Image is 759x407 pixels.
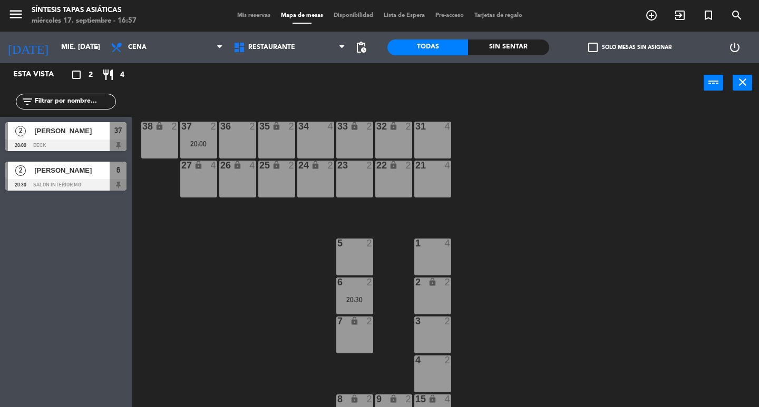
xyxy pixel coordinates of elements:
[34,125,110,136] span: [PERSON_NAME]
[367,239,373,248] div: 2
[415,316,416,326] div: 3
[232,13,276,18] span: Mis reservas
[445,355,451,365] div: 2
[90,41,103,54] i: arrow_drop_down
[707,76,720,88] i: power_input
[34,165,110,176] span: [PERSON_NAME]
[415,239,416,248] div: 1
[350,316,359,325] i: lock
[445,316,451,326] div: 2
[21,95,34,108] i: filter_list
[259,122,260,131] div: 35
[128,44,147,51] span: Cena
[337,316,338,326] div: 7
[337,394,338,404] div: 8
[272,161,281,170] i: lock
[15,165,26,176] span: 2
[89,69,93,81] span: 2
[311,161,320,170] i: lock
[445,239,451,248] div: 4
[70,68,83,81] i: crop_square
[468,39,549,55] div: Sin sentar
[702,9,715,22] i: turned_in_not
[337,277,338,287] div: 6
[428,394,437,403] i: lock
[172,122,178,131] div: 2
[120,69,124,81] span: 4
[367,122,373,131] div: 2
[220,122,221,131] div: 36
[389,394,398,403] i: lock
[731,9,743,22] i: search
[250,122,256,131] div: 2
[289,161,295,170] div: 2
[733,75,752,91] button: close
[428,277,437,286] i: lock
[406,122,412,131] div: 2
[276,13,328,18] span: Mapa de mesas
[355,41,367,54] span: pending_actions
[32,16,137,26] div: miércoles 17. septiembre - 16:57
[645,9,658,22] i: add_circle_outline
[328,161,334,170] div: 2
[350,122,359,131] i: lock
[181,161,182,170] div: 27
[406,394,412,404] div: 2
[376,394,377,404] div: 9
[389,122,398,131] i: lock
[415,355,416,365] div: 4
[233,161,242,170] i: lock
[415,277,416,287] div: 2
[367,394,373,404] div: 2
[588,43,672,52] label: Solo mesas sin asignar
[445,394,451,404] div: 4
[248,44,295,51] span: RESTAURANTE
[34,96,115,107] input: Filtrar por nombre...
[445,122,451,131] div: 4
[469,13,528,18] span: Tarjetas de regalo
[289,122,295,131] div: 2
[142,122,143,131] div: 38
[8,6,24,22] i: menu
[728,41,741,54] i: power_settings_new
[389,161,398,170] i: lock
[272,122,281,131] i: lock
[387,39,468,55] div: Todas
[445,161,451,170] div: 4
[430,13,469,18] span: Pre-acceso
[8,6,24,26] button: menu
[337,122,338,131] div: 33
[704,75,723,91] button: power_input
[367,277,373,287] div: 2
[15,126,26,136] span: 2
[588,43,598,52] span: check_box_outline_blank
[250,161,256,170] div: 4
[114,124,122,137] span: 37
[337,239,338,248] div: 5
[155,122,164,131] i: lock
[328,13,378,18] span: Disponibilidad
[102,68,114,81] i: restaurant
[350,394,359,403] i: lock
[367,161,373,170] div: 2
[328,122,334,131] div: 4
[5,68,76,81] div: Esta vista
[736,76,749,88] i: close
[367,316,373,326] div: 2
[376,161,377,170] div: 22
[406,161,412,170] div: 2
[32,5,137,16] div: Síntesis Tapas Asiáticas
[445,277,451,287] div: 2
[674,9,686,22] i: exit_to_app
[378,13,430,18] span: Lista de Espera
[194,161,203,170] i: lock
[116,164,120,176] span: 6
[336,296,373,303] div: 20:30
[211,161,217,170] div: 4
[180,140,217,147] div: 20:00
[211,122,217,131] div: 2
